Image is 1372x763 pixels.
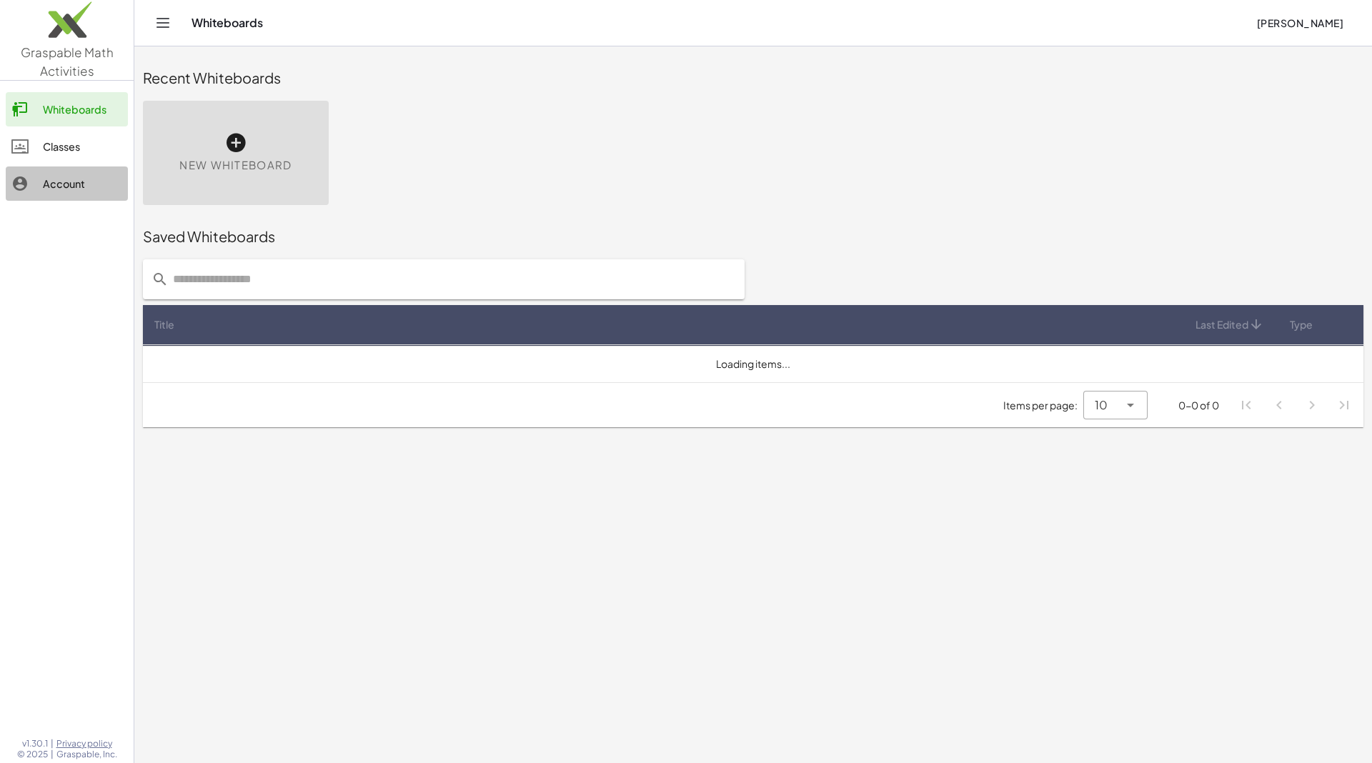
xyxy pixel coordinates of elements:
[51,738,54,749] span: |
[6,129,128,164] a: Classes
[1178,398,1219,413] div: 0-0 of 0
[179,157,292,174] span: New Whiteboard
[1195,317,1248,332] span: Last Edited
[154,317,174,332] span: Title
[143,68,1363,88] div: Recent Whiteboards
[143,345,1363,382] td: Loading items...
[1095,397,1108,414] span: 10
[1231,389,1361,422] nav: Pagination Navigation
[151,271,169,288] i: prepended action
[17,749,48,760] span: © 2025
[43,101,122,118] div: Whiteboards
[43,175,122,192] div: Account
[43,138,122,155] div: Classes
[21,44,114,79] span: Graspable Math Activities
[6,92,128,126] a: Whiteboards
[22,738,48,749] span: v1.30.1
[56,738,117,749] a: Privacy policy
[1256,16,1343,29] span: [PERSON_NAME]
[51,749,54,760] span: |
[143,226,1363,246] div: Saved Whiteboards
[6,166,128,201] a: Account
[151,11,174,34] button: Toggle navigation
[1245,10,1355,36] button: [PERSON_NAME]
[1290,317,1313,332] span: Type
[56,749,117,760] span: Graspable, Inc.
[1003,398,1083,413] span: Items per page:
